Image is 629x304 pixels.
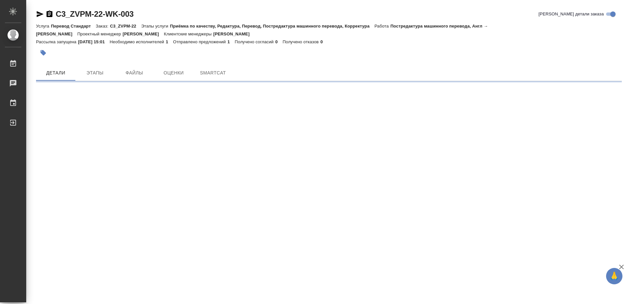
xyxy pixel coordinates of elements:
span: Оценки [158,69,189,77]
p: [DATE] 15:01 [78,39,110,44]
p: Заказ: [96,24,110,29]
p: Получено отказов [283,39,320,44]
button: Скопировать ссылку [46,10,53,18]
p: Клиентские менеджеры [164,31,213,36]
a: C3_ZVPM-22-WK-003 [56,10,134,18]
p: C3_ZVPM-22 [110,24,141,29]
p: Этапы услуги [141,24,170,29]
p: Отправлено предложений [173,39,227,44]
span: 🙏 [609,269,620,283]
span: [PERSON_NAME] детали заказа [539,11,604,17]
span: Детали [40,69,71,77]
button: Скопировать ссылку для ЯМессенджера [36,10,44,18]
p: 1 [227,39,235,44]
p: Перевод Стандарт [51,24,96,29]
p: 0 [320,39,328,44]
p: 0 [275,39,282,44]
p: [PERSON_NAME] [213,31,255,36]
span: Файлы [119,69,150,77]
span: SmartCat [197,69,229,77]
p: Получено согласий [235,39,276,44]
p: [PERSON_NAME] [123,31,164,36]
p: Услуга [36,24,51,29]
p: Необходимо исполнителей [110,39,166,44]
p: 1 [166,39,173,44]
button: 🙏 [606,268,622,284]
span: Этапы [79,69,111,77]
p: Рассылка запущена [36,39,78,44]
button: Добавить тэг [36,46,50,60]
p: Приёмка по качеству, Редактура, Перевод, Постредактура машинного перевода, Корректура [170,24,374,29]
p: Работа [374,24,391,29]
p: Проектный менеджер [77,31,123,36]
